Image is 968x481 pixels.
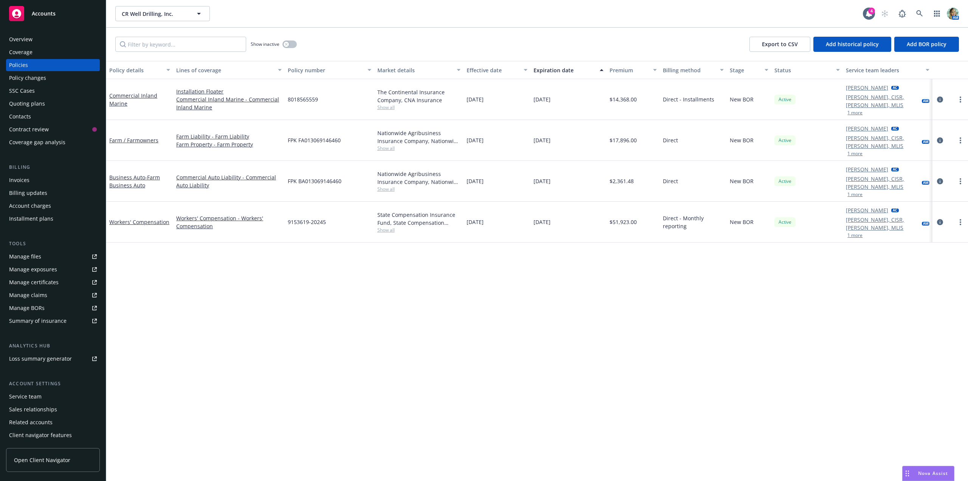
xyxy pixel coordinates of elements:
a: Sales relationships [6,403,100,416]
span: Add historical policy [826,40,879,48]
a: Coverage gap analysis [6,136,100,148]
a: Commercial Inland Marine [109,92,157,107]
a: Manage claims [6,289,100,301]
span: [DATE] [467,136,484,144]
span: [DATE] [467,177,484,185]
div: Lines of coverage [176,66,273,74]
a: [PERSON_NAME], CISR, [PERSON_NAME], MLIS [846,175,918,191]
a: [PERSON_NAME] [846,125,888,132]
div: Premium [610,66,649,74]
a: [PERSON_NAME] [846,84,888,92]
button: Service team leaders [843,61,932,79]
a: Service team [6,391,100,403]
button: Expiration date [531,61,607,79]
a: Start snowing [877,6,892,21]
div: Stage [730,66,760,74]
button: Stage [727,61,771,79]
div: Overview [9,33,33,45]
button: 1 more [847,151,863,156]
div: Policies [9,59,28,71]
a: circleInformation [935,177,945,186]
button: Policy number [285,61,374,79]
div: Coverage [9,46,33,58]
span: Show inactive [251,41,279,47]
div: Coverage gap analysis [9,136,65,148]
div: Manage exposures [9,263,57,276]
a: Related accounts [6,416,100,428]
div: Related accounts [9,416,53,428]
span: Show all [377,186,461,192]
button: Add BOR policy [894,37,959,52]
div: Policy details [109,66,162,74]
button: 1 more [847,233,863,238]
a: Manage certificates [6,276,100,288]
a: more [956,136,965,145]
a: Switch app [929,6,945,21]
span: [DATE] [534,177,551,185]
span: [DATE] [534,95,551,103]
a: Manage files [6,251,100,263]
div: Manage claims [9,289,47,301]
div: Drag to move [903,466,912,481]
span: FPK BA013069146460 [288,177,341,185]
span: Direct - Monthly reporting [663,214,724,230]
span: New BOR [730,218,754,226]
a: [PERSON_NAME] [846,206,888,214]
span: Direct [663,177,678,185]
span: Open Client Navigator [14,456,70,464]
div: Manage files [9,251,41,263]
span: New BOR [730,136,754,144]
div: Status [774,66,831,74]
div: Loss summary generator [9,353,72,365]
div: State Compensation Insurance Fund, State Compensation Insurance Fund (SCIF) [377,211,461,227]
span: FPK FA013069146460 [288,136,341,144]
a: circleInformation [935,95,945,104]
button: CR Well Drilling, Inc. [115,6,210,21]
div: The Continental Insurance Company, CNA Insurance [377,88,461,104]
div: Service team leaders [846,66,921,74]
div: Expiration date [534,66,595,74]
a: Contacts [6,111,100,123]
img: photo [947,8,959,20]
div: Nationwide Agribusiness Insurance Company, Nationwide Insurance Company [377,129,461,145]
a: [PERSON_NAME] [846,165,888,173]
div: Policy changes [9,72,46,84]
div: Installment plans [9,213,53,225]
span: [DATE] [467,218,484,226]
div: Quoting plans [9,98,45,110]
a: Installation Floater [176,87,282,95]
div: Contacts [9,111,31,123]
div: SSC Cases [9,85,35,97]
button: Premium [607,61,660,79]
div: Billing method [663,66,715,74]
a: Manage exposures [6,263,100,276]
div: Policy number [288,66,363,74]
a: Quoting plans [6,98,100,110]
span: New BOR [730,177,754,185]
button: Lines of coverage [173,61,285,79]
a: Summary of insurance [6,315,100,327]
span: 9153619-20245 [288,218,326,226]
button: 1 more [847,111,863,115]
a: Farm Property - Farm Property [176,140,282,148]
button: 1 more [847,192,863,197]
a: [PERSON_NAME], CISR, [PERSON_NAME], MLIS [846,93,918,109]
span: 8018565559 [288,95,318,103]
a: Contract review [6,123,100,135]
a: Report a Bug [895,6,910,21]
div: Analytics hub [6,342,100,350]
span: [DATE] [534,136,551,144]
a: Farm Liability - Farm Liability [176,132,282,140]
span: Show all [377,104,461,111]
div: Billing [6,163,100,171]
div: Account settings [6,380,100,388]
button: Add historical policy [813,37,891,52]
a: SSC Cases [6,85,100,97]
span: Export to CSV [762,40,798,48]
span: Direct - Installments [663,95,714,103]
span: Nova Assist [918,470,948,476]
div: Tools [6,240,100,248]
button: Export to CSV [749,37,810,52]
button: Market details [374,61,464,79]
